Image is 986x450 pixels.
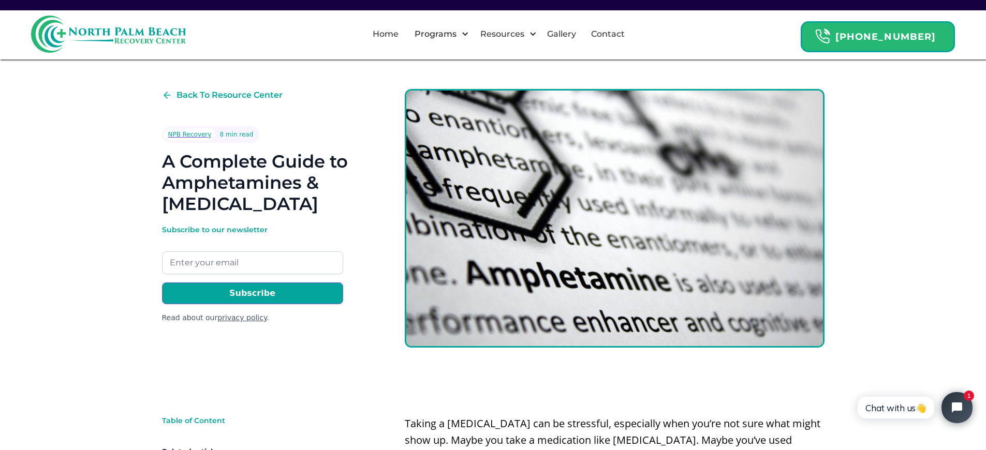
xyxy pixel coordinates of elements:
a: Header Calendar Icons[PHONE_NUMBER] [801,16,955,52]
a: Back To Resource Center [162,89,283,101]
a: Contact [585,18,631,51]
iframe: Tidio Chat [848,383,981,432]
h1: A Complete Guide to Amphetamines & [MEDICAL_DATA] [162,151,372,214]
div: Programs [412,28,459,40]
div: Resources [478,28,527,40]
img: Header Calendar Icons [815,28,830,44]
div: Subscribe to our newsletter [162,224,343,235]
input: Enter your email [162,251,343,274]
strong: [PHONE_NUMBER] [835,31,936,42]
a: Gallery [541,18,582,51]
div: Programs [406,18,472,51]
div: 8 min read [219,129,253,140]
div: Back To Resource Center [176,89,283,101]
input: Subscribe [162,282,343,304]
div: Read about our . [162,312,343,323]
div: Table of Content [162,415,328,426]
div: Resources [472,18,539,51]
div: NPB Recovery [168,129,212,140]
form: Email Form [162,224,343,323]
a: Home [366,18,405,51]
a: NPB Recovery [164,128,216,141]
a: privacy policy [217,313,267,322]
